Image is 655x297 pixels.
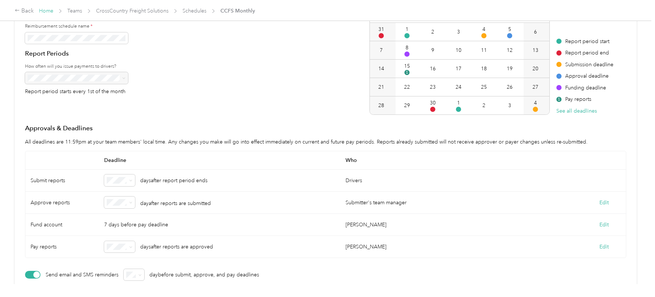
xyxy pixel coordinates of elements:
div: 6 [534,28,537,36]
div: Approval deadline [556,72,614,80]
div: 23 [430,83,436,91]
p: day after reports are submitted [140,198,211,207]
p: days after report period ends [140,177,208,184]
div: 12 [507,46,513,54]
div: Pay reports [25,236,99,258]
div: Submission deadline [556,61,614,68]
p: day before submit, approve, and pay deadlines [149,271,259,279]
a: Schedules [183,8,206,14]
div: 13 [532,46,538,54]
div: 27 [532,83,538,91]
div: 14 [378,65,384,73]
div: Funding deadline [556,84,614,92]
a: CrossCountry Freight Solutions [96,8,169,14]
iframe: Everlance-gr Chat Button Frame [614,256,655,297]
div: Approve reports [25,192,99,214]
div: Report period end [556,49,614,57]
div: 17 [456,65,461,73]
div: 11 [481,46,487,54]
div: 10 [456,46,461,54]
div: 5 [508,25,511,33]
div: 9 [431,46,434,54]
button: Edit [599,243,609,251]
div: 7 [380,46,383,54]
div: Submitter's team manager [346,199,407,206]
div: 31 [378,25,384,33]
div: 21 [378,83,384,91]
a: Teams [67,8,82,14]
div: 4 [534,99,537,107]
div: 7 days before pay deadline [99,214,340,236]
div: 18 [481,65,487,73]
div: 1 [406,25,408,33]
p: Send email and SMS reminders [46,267,118,283]
div: 20 [532,65,538,73]
div: Back [15,7,34,15]
div: 25 [481,83,487,91]
h4: Report Periods [25,49,128,58]
div: 28 [378,102,384,109]
p: days after reports are approved [140,243,213,251]
div: 2 [431,28,434,36]
div: 8 [406,44,408,52]
div: 4 [482,25,485,33]
div: 22 [404,83,410,91]
div: Report period start [556,38,614,45]
div: 3 [457,28,460,36]
p: All deadlines are 11:59pm at your team members' local time. Any changes you make will go into eff... [25,138,626,146]
div: Fund account [25,214,99,236]
h4: Approvals & Deadlines [25,124,626,133]
div: 2 [482,102,485,109]
span: $ [404,70,410,75]
div: 26 [507,83,513,91]
button: See all deadlines [556,107,597,115]
span: CCFS Monthly [220,7,255,15]
div: 24 [456,83,461,91]
div: 19 [507,65,513,73]
p: Report period starts every 1st of the month [25,89,128,94]
div: 29 [404,102,410,109]
div: [PERSON_NAME] [346,243,386,251]
div: 3 [508,102,511,109]
div: Submit reports [25,170,99,192]
div: 1 [457,99,460,107]
div: 16 [430,65,436,73]
span: $ [556,97,562,102]
button: Edit [599,199,609,206]
label: How often will you issue payments to drivers? [25,63,128,70]
a: Home [39,8,53,14]
span: Who [340,151,582,170]
div: 15 [404,62,410,70]
div: 30 [430,99,436,107]
button: Edit [599,221,609,229]
label: Reimbursement schedule name [25,23,128,30]
div: Drivers [340,170,626,192]
span: Deadline [99,151,340,170]
div: Pay reports [556,95,614,103]
div: [PERSON_NAME] [346,221,386,229]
